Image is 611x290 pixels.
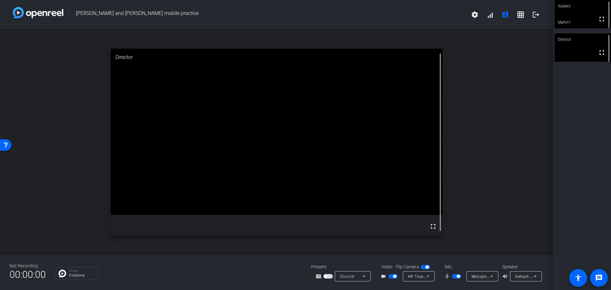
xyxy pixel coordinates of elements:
[111,49,443,66] div: Director
[439,264,502,270] div: Mic
[482,7,498,22] button: signal_cellular_alt
[381,272,388,280] mat-icon: videocam_outline
[381,264,392,270] span: Video
[429,223,437,230] mat-icon: fullscreen
[532,11,540,18] mat-icon: logout
[13,7,63,18] img: white-gradient.svg
[502,11,509,18] mat-icon: account_box
[555,33,611,46] div: Director
[59,270,66,277] img: Chat Icon
[598,49,606,56] mat-icon: fullscreen
[69,273,95,277] p: Everyone
[471,11,479,18] mat-icon: settings
[595,274,603,282] mat-icon: message
[69,269,95,272] p: Group
[340,274,355,279] span: Source
[515,274,584,279] span: Default - Speakers (Realtek(R) Audio)
[316,272,323,280] mat-icon: screen_share_outline
[10,263,46,269] div: Not Recording
[396,264,419,270] span: Flip Camera
[444,272,452,280] mat-icon: mic_none
[598,15,606,23] mat-icon: fullscreen
[472,274,540,279] span: Microphone Array (Realtek(R) Audio)
[63,7,467,22] span: [PERSON_NAME] and [PERSON_NAME] mobile practice
[517,11,524,18] mat-icon: grid_on
[502,272,510,280] mat-icon: volume_up
[574,274,582,282] mat-icon: accessibility
[408,274,481,279] span: HP TrueVision HD Camera (30c9:0039)
[311,264,375,270] div: Present
[10,267,46,282] span: 00:00:00
[502,264,540,270] div: Speaker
